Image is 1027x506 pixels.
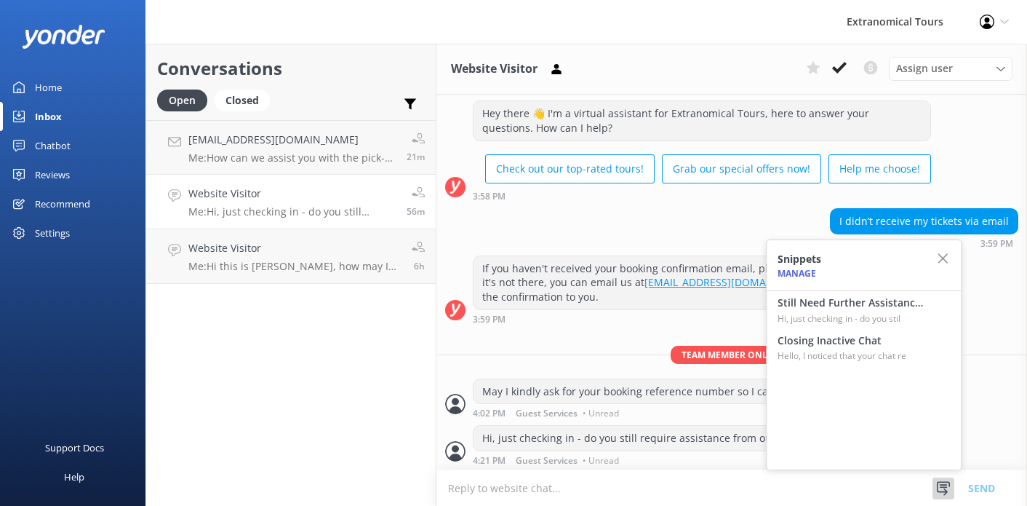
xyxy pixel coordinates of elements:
div: If you haven't received your booking confirmation email, please check your spam folder. If it's n... [473,256,930,309]
div: Open [157,90,207,111]
span: Guest Services [516,456,578,465]
strong: 4:21 PM [473,456,505,465]
div: May I kindly ask for your booking reference number so I can check this for you right away? [473,379,930,404]
div: Closed [215,90,270,111]
div: Inbox [35,102,62,131]
h3: Website Visitor [451,60,538,79]
a: Website VisitorMe:Hi this is [PERSON_NAME], how may I help you?6h [146,229,436,284]
button: Close [935,240,961,278]
a: Open [157,92,215,108]
h4: Snippets [778,251,821,267]
a: Website VisitorMe:Hi, just checking in - do you still require assistance from our team on this? T... [146,175,436,229]
button: Check out our top-rated tours! [485,154,655,183]
span: • Unread [583,456,619,465]
div: Sep 24 2025 03:58pm (UTC -07:00) America/Tijuana [473,191,931,201]
div: Home [35,73,62,102]
div: Sep 24 2025 04:21pm (UTC -07:00) America/Tijuana [473,455,910,465]
p: Me: Hi this is [PERSON_NAME], how may I help you? [188,260,401,273]
div: Hey there 👋 I'm a virtual assistant for Extranomical Tours, here to answer your questions. How ca... [473,101,930,140]
h4: Closing Inactive Chat [778,333,923,349]
p: Hello, I noticed that your chat re [778,349,923,363]
div: I didn’t receive my tickets via email [831,209,1018,234]
div: Recommend [35,189,90,218]
strong: 3:59 PM [473,315,505,324]
img: yonder-white-logo.png [22,25,105,49]
div: Assign User [889,57,1012,80]
h4: Still Need Further Assistance? [778,295,923,311]
a: [EMAIL_ADDRESS][DOMAIN_NAME]Me:How can we assist you with the pick-up address?21m [146,120,436,175]
a: Manage [778,267,816,280]
span: • Unread [583,409,619,418]
p: Hi, just checking in - do you stil [778,312,923,325]
span: Assign user [896,60,953,76]
h4: Website Visitor [188,240,401,256]
button: Grab our special offers now! [662,154,821,183]
strong: 3:59 PM [980,240,1013,248]
div: Help [64,462,84,491]
a: [EMAIL_ADDRESS][DOMAIN_NAME] [644,275,815,289]
a: Closed [215,92,277,108]
strong: 4:02 PM [473,409,505,418]
h4: [EMAIL_ADDRESS][DOMAIN_NAME] [188,132,396,148]
span: Sep 24 2025 04:56pm (UTC -07:00) America/Tijuana [407,151,425,163]
div: Reviews [35,160,70,189]
p: Me: How can we assist you with the pick-up address? [188,151,396,165]
strong: 3:58 PM [473,192,505,201]
div: Hi, just checking in - do you still require assistance from our team on this? Thank you. [473,426,909,451]
div: Sep 24 2025 03:59pm (UTC -07:00) America/Tijuana [830,238,1018,248]
div: Sep 24 2025 03:59pm (UTC -07:00) America/Tijuana [473,314,931,324]
div: Chatbot [35,131,71,160]
h4: Website Visitor [188,186,396,202]
span: Guest Services [516,409,578,418]
div: Support Docs [45,433,104,462]
span: Sep 24 2025 04:21pm (UTC -07:00) America/Tijuana [407,205,425,218]
p: Me: Hi, just checking in - do you still require assistance from our team on this? Thank you. [188,205,396,218]
span: Sep 24 2025 10:45am (UTC -07:00) America/Tijuana [414,260,425,272]
div: Sep 24 2025 04:02pm (UTC -07:00) America/Tijuana [473,408,931,418]
span: Team member online [671,346,794,364]
h2: Conversations [157,55,425,82]
button: Help me choose! [828,154,931,183]
div: Settings [35,218,70,248]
